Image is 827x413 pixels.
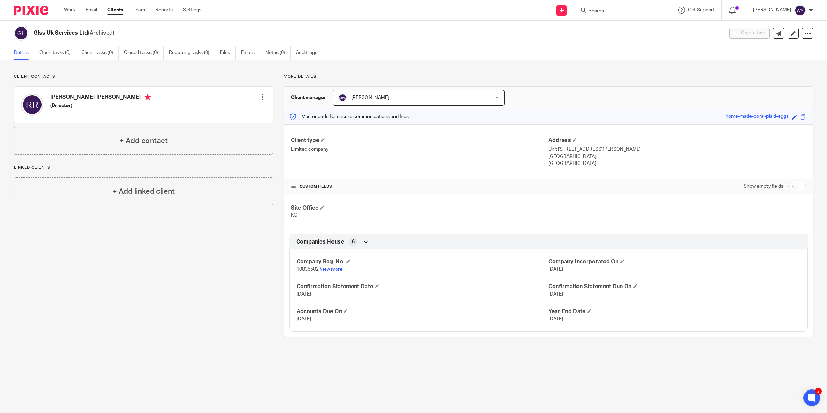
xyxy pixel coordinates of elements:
[34,29,582,37] h2: Glss Uk Services Ltd
[548,317,563,322] span: [DATE]
[14,26,28,41] img: svg%3E
[64,7,75,14] a: Work
[794,5,806,16] img: svg%3E
[291,146,548,153] p: Limited company
[291,137,548,144] h4: Client type
[88,30,115,36] span: (Archived)
[548,153,806,160] p: [GEOGRAPHIC_DATA]
[753,7,791,14] p: [PERSON_NAME]
[14,46,34,60] a: Details
[338,94,347,102] img: svg%3E
[220,46,236,60] a: Files
[241,46,260,60] a: Emails
[50,102,151,109] h5: (Director)
[548,283,800,290] h4: Confirmation Statement Due On
[14,6,48,15] img: Pixie
[265,46,291,60] a: Notes (0)
[291,213,297,218] span: KC
[548,258,800,265] h4: Company Incorporated On
[112,186,175,197] h4: + Add linked client
[297,283,548,290] h4: Confirmation Statement Date
[548,308,800,315] h4: Year End Date
[134,7,145,14] a: Team
[297,292,311,297] span: [DATE]
[351,95,389,100] span: [PERSON_NAME]
[297,317,311,322] span: [DATE]
[548,292,563,297] span: [DATE]
[744,183,783,190] label: Show empty fields
[155,7,173,14] a: Reports
[124,46,164,60] a: Closed tasks (0)
[284,74,813,79] p: More details
[291,204,548,212] h4: Site Office
[183,7,201,14] a: Settings
[296,238,344,246] span: Companies House
[297,308,548,315] h4: Accounts Due On
[548,137,806,144] h4: Address
[169,46,215,60] a: Recurring tasks (0)
[548,146,806,153] p: Unit [STREET_ADDRESS][PERSON_NAME]
[289,113,409,120] p: Master code for secure communications and files
[688,8,715,12] span: Get Support
[320,267,343,272] a: View more
[14,74,273,79] p: Client contacts
[296,46,322,60] a: Audit logs
[14,165,273,170] p: Linked clients
[297,267,319,272] span: 10835502
[352,238,355,245] span: 6
[85,7,97,14] a: Email
[297,258,548,265] h4: Company Reg. No.
[815,388,822,395] div: 2
[50,94,151,102] h4: [PERSON_NAME] [PERSON_NAME]
[81,46,119,60] a: Client tasks (0)
[119,135,168,146] h4: + Add contact
[291,184,548,190] h4: CUSTOM FIELDS
[548,160,806,167] p: [GEOGRAPHIC_DATA]
[107,7,123,14] a: Clients
[144,94,151,100] i: Primary
[726,113,789,121] div: home-made-coral-plaid-eggs
[21,94,43,116] img: svg%3E
[729,28,770,39] button: Create task
[548,267,563,272] span: [DATE]
[39,46,76,60] a: Open tasks (0)
[291,94,326,101] h3: Client manager
[588,8,650,15] input: Search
